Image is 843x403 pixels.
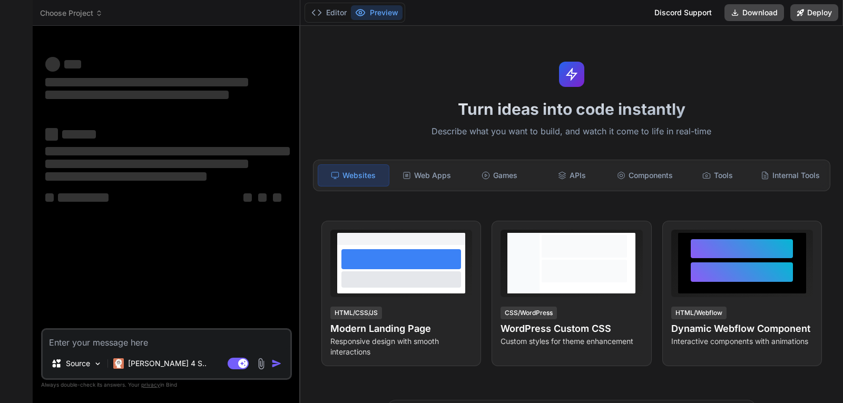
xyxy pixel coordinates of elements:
[141,381,160,388] span: privacy
[330,321,472,336] h4: Modern Landing Page
[671,321,813,336] h4: Dynamic Webflow Component
[258,193,267,202] span: ‌
[330,307,382,319] div: HTML/CSS/JS
[537,164,607,186] div: APIs
[45,57,60,72] span: ‌
[682,164,753,186] div: Tools
[41,380,292,390] p: Always double-check its answers. Your in Bind
[391,164,462,186] div: Web Apps
[128,358,207,369] p: [PERSON_NAME] 4 S..
[307,5,351,20] button: Editor
[318,164,389,186] div: Websites
[66,358,90,369] p: Source
[307,125,837,139] p: Describe what you want to build, and watch it come to life in real-time
[93,359,102,368] img: Pick Models
[724,4,784,21] button: Download
[501,321,642,336] h4: WordPress Custom CSS
[45,147,290,155] span: ‌
[351,5,403,20] button: Preview
[45,160,248,168] span: ‌
[464,164,535,186] div: Games
[45,172,207,181] span: ‌
[307,100,837,119] h1: Turn ideas into code instantly
[45,128,58,141] span: ‌
[648,4,718,21] div: Discord Support
[271,358,282,369] img: icon
[501,307,557,319] div: CSS/WordPress
[610,164,680,186] div: Components
[64,60,81,68] span: ‌
[755,164,826,186] div: Internal Tools
[273,193,281,202] span: ‌
[45,193,54,202] span: ‌
[255,358,267,370] img: attachment
[62,130,96,139] span: ‌
[45,78,248,86] span: ‌
[243,193,252,202] span: ‌
[330,336,472,357] p: Responsive design with smooth interactions
[671,336,813,347] p: Interactive components with animations
[790,4,838,21] button: Deploy
[58,193,109,202] span: ‌
[40,8,103,18] span: Choose Project
[671,307,727,319] div: HTML/Webflow
[113,358,124,369] img: Claude 4 Sonnet
[501,336,642,347] p: Custom styles for theme enhancement
[45,91,229,99] span: ‌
